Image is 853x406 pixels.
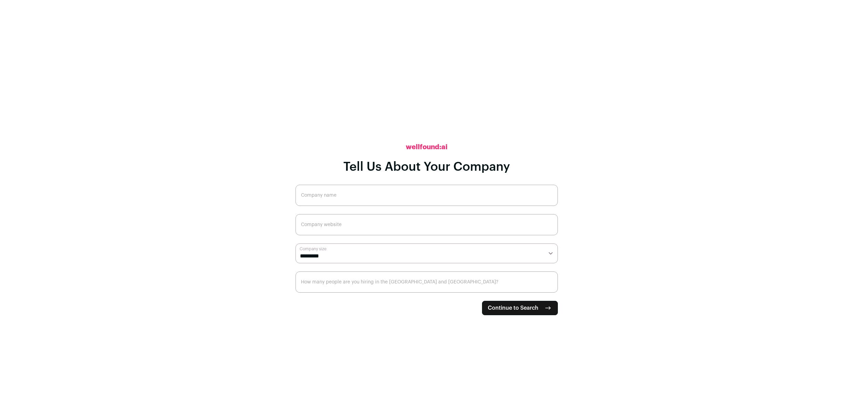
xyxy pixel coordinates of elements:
button: Continue to Search [482,301,558,315]
input: Company website [295,214,558,235]
h2: wellfound:ai [406,142,448,152]
h1: Tell Us About Your Company [343,160,510,174]
span: Continue to Search [488,304,538,312]
input: Company name [295,185,558,206]
input: How many people are you hiring in the US and Canada? [295,271,558,293]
